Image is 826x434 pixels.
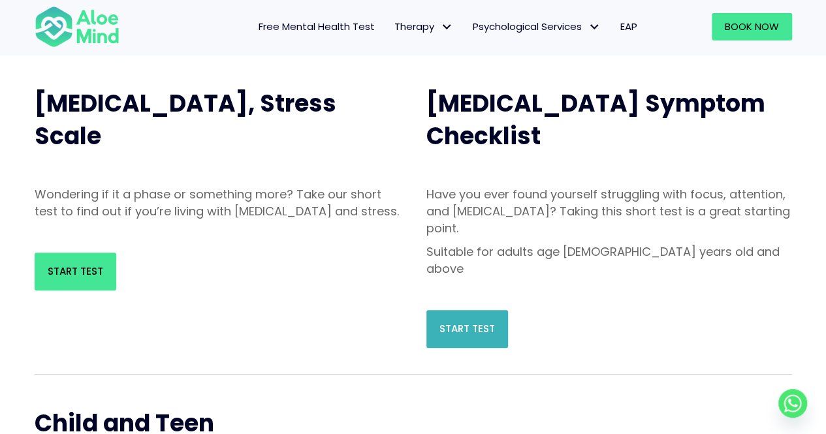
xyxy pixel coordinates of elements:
span: Psychological Services: submenu [585,18,604,37]
a: Start Test [35,253,116,290]
span: Therapy [394,20,453,33]
span: [MEDICAL_DATA], Stress Scale [35,87,336,153]
span: Start Test [48,264,103,278]
span: Psychological Services [473,20,601,33]
span: [MEDICAL_DATA] Symptom Checklist [426,87,765,153]
p: Have you ever found yourself struggling with focus, attention, and [MEDICAL_DATA]? Taking this sh... [426,186,792,237]
a: Start Test [426,310,508,348]
a: EAP [611,13,647,40]
span: Book Now [725,20,779,33]
nav: Menu [136,13,647,40]
a: Psychological ServicesPsychological Services: submenu [463,13,611,40]
a: Book Now [712,13,792,40]
img: Aloe mind Logo [35,5,119,48]
a: Whatsapp [778,389,807,418]
span: Free Mental Health Test [259,20,375,33]
p: Wondering if it a phase or something more? Take our short test to find out if you’re living with ... [35,186,400,220]
p: Suitable for adults age [DEMOGRAPHIC_DATA] years old and above [426,243,792,277]
a: TherapyTherapy: submenu [385,13,463,40]
span: Start Test [439,322,495,335]
span: EAP [620,20,637,33]
span: Therapy: submenu [437,18,456,37]
a: Free Mental Health Test [249,13,385,40]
